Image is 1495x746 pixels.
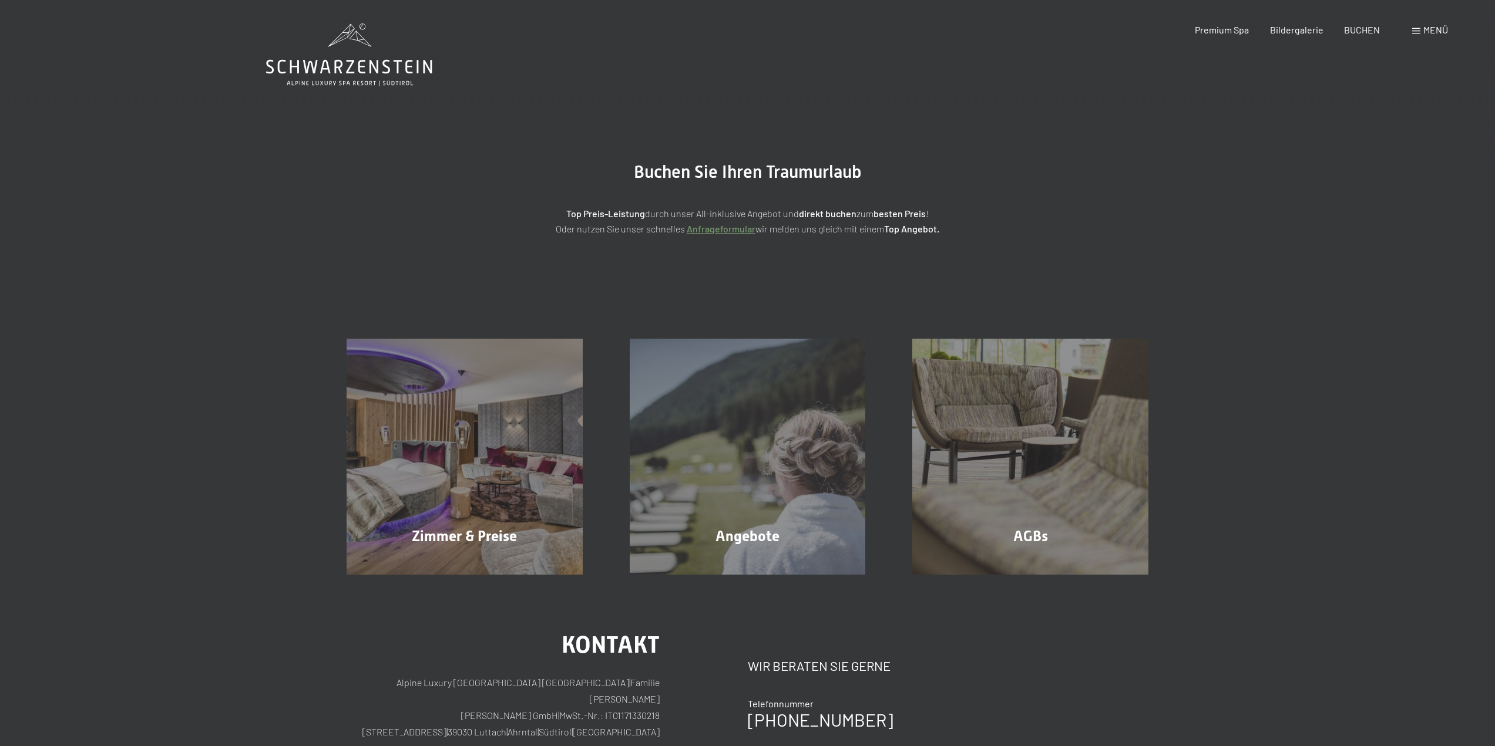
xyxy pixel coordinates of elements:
[606,339,889,575] a: Buchung Angebote
[454,206,1042,236] p: durch unser All-inklusive Angebot und zum ! Oder nutzen Sie unser schnelles wir melden uns gleich...
[446,726,448,737] span: |
[323,339,606,575] a: Buchung Zimmer & Preise
[748,658,891,673] span: Wir beraten Sie gerne
[1195,24,1249,35] a: Premium Spa
[889,339,1172,575] a: Buchung AGBs
[412,528,517,545] span: Zimmer & Preise
[748,698,814,709] span: Telefonnummer
[558,710,559,721] span: |
[347,674,660,740] p: Alpine Luxury [GEOGRAPHIC_DATA] [GEOGRAPHIC_DATA] Familie [PERSON_NAME] [PERSON_NAME] GmbH MwSt.-...
[884,223,939,234] strong: Top Angebot.
[1423,24,1448,35] span: Menü
[506,726,508,737] span: |
[799,208,856,219] strong: direkt buchen
[715,528,780,545] span: Angebote
[562,631,660,659] span: Kontakt
[572,726,573,737] span: |
[874,208,926,219] strong: besten Preis
[1013,528,1048,545] span: AGBs
[748,709,893,730] a: [PHONE_NUMBER]
[629,677,630,688] span: |
[634,161,862,182] span: Buchen Sie Ihren Traumurlaub
[687,223,755,234] a: Anfrageformular
[1344,24,1380,35] a: BUCHEN
[566,208,645,219] strong: Top Preis-Leistung
[537,726,539,737] span: |
[1270,24,1323,35] a: Bildergalerie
